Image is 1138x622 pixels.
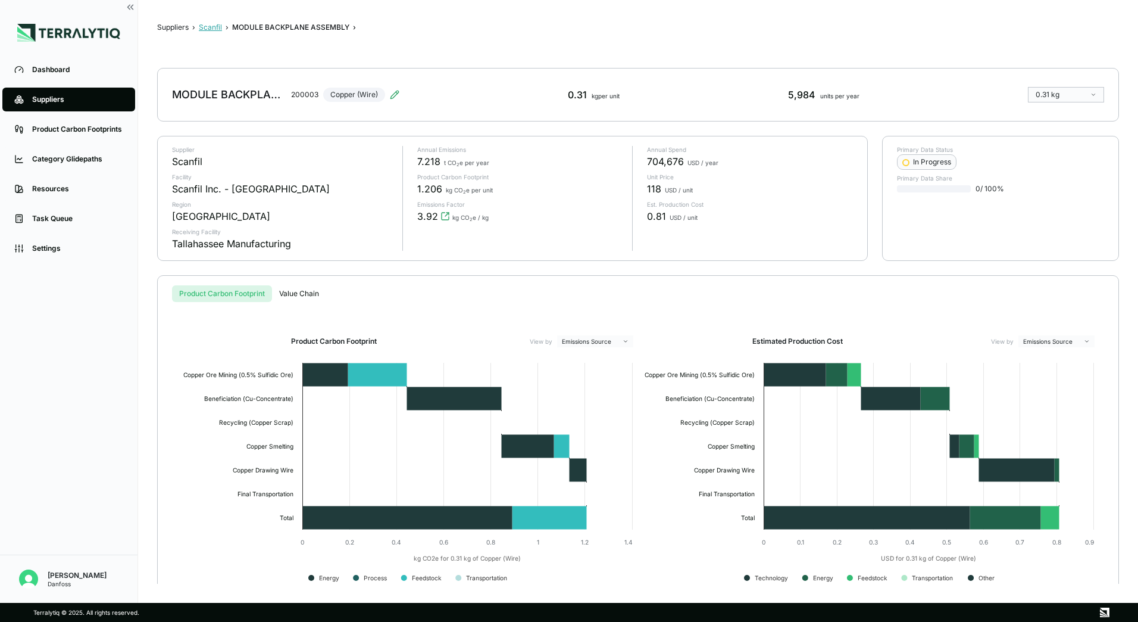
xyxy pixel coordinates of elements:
[32,65,123,74] div: Dashboard
[1018,335,1095,347] button: Emissions Source
[645,371,755,379] text: Copper Ore Mining (0.5% Sulfidic Ore)
[694,466,755,474] text: Copper Drawing Wire
[463,189,466,195] sub: 2
[699,490,755,498] text: Final Transportation
[581,539,589,546] text: 1.2
[32,95,123,104] div: Suppliers
[978,574,995,581] text: Other
[412,574,442,581] text: Feedstock
[446,186,493,194] span: kg CO e per unit
[762,539,765,546] text: 0
[237,490,293,498] text: Final Transportation
[752,337,843,346] h2: Estimated Production Cost
[417,146,623,153] p: Annual Emissions
[172,146,393,153] p: Supplier
[48,580,107,587] div: Danfoss
[439,539,448,546] text: 0.6
[687,159,718,166] span: USD / year
[708,443,755,450] text: Copper Smelting
[172,209,270,223] div: [GEOGRAPHIC_DATA]
[486,539,495,546] text: 0.8
[755,574,788,582] text: Technology
[858,574,887,581] text: Feedstock
[32,214,123,223] div: Task Queue
[813,574,833,582] text: Energy
[1052,539,1061,546] text: 0.8
[976,184,1004,194] span: 0 / 100 %
[466,574,507,582] text: Transportation
[820,92,859,99] span: units per year
[665,186,693,194] span: USD / unit
[647,209,666,223] span: 0.81
[233,466,293,474] text: Copper Drawing Wire
[172,285,272,302] button: Product Carbon Footprint
[204,395,293,402] text: Beneficiation (Cu-Concentrate)
[557,335,633,347] button: Emissions Source
[353,23,356,32] span: ›
[291,337,377,346] h2: Product Carbon Footprint
[897,154,956,170] button: In Progress
[301,539,304,546] text: 0
[19,570,38,589] img: Victoria Odoma
[1085,539,1094,546] text: 0.9
[172,201,393,208] p: Region
[32,184,123,194] div: Resources
[272,285,326,302] button: Value Chain
[345,539,354,546] text: 0.2
[280,514,293,521] text: Total
[172,285,1104,302] div: s
[440,212,450,221] svg: View audit trail
[537,539,539,546] text: 1
[32,154,123,164] div: Category Glidepaths
[172,237,291,251] div: Tallahassee Manufacturing
[17,24,120,42] img: Logo
[172,154,202,169] div: Scanfil
[32,244,123,253] div: Settings
[291,90,318,99] div: 200003
[647,173,853,181] p: Unit Price
[905,539,915,546] text: 0.4
[392,539,401,546] text: 0.4
[1028,87,1104,102] button: 0.31 kg
[897,146,1104,153] p: Primary Data Status
[32,125,123,134] div: Product Carbon Footprints
[647,154,684,169] span: 704,676
[192,23,195,32] span: ›
[897,175,1104,182] p: Primary Data Share
[417,182,442,196] span: 1.206
[797,539,804,546] text: 0.1
[833,539,842,546] text: 0.2
[592,92,620,99] span: kg per unit
[991,338,1014,345] label: View by
[417,154,440,169] span: 7.218
[624,539,633,546] text: 1.4
[1015,539,1024,546] text: 0.7
[417,201,623,208] p: Emissions Factor
[199,23,222,32] button: Scanfil
[219,419,293,427] text: Recycling (Copper Scrap)
[457,162,459,167] sub: 2
[417,209,438,223] span: 3.92
[172,88,286,102] div: MODULE BACKPLANE ASSEMBLY
[665,395,755,402] text: Beneficiation (Cu-Concentrate)
[741,514,755,521] text: Total
[881,555,976,562] text: USD for 0.31 kg of Copper (Wire)
[226,23,229,32] span: ›
[417,173,623,181] p: Product Carbon Footprint
[172,173,393,181] p: Facility
[530,338,552,345] label: View by
[670,214,698,221] span: USD / unit
[647,201,853,208] p: Est. Production Cost
[364,574,387,581] text: Process
[647,182,661,196] span: 118
[912,574,953,582] text: Transportation
[48,571,107,580] div: [PERSON_NAME]
[183,371,293,379] text: Copper Ore Mining (0.5% Sulfidic Ore)
[319,574,339,582] text: Energy
[232,23,349,32] div: MODULE BACKPLANE ASSEMBLY
[172,228,393,235] p: Receiving Facility
[414,555,521,562] text: kg CO2e for 0.31 kg of Copper (Wire)
[470,217,473,222] sub: 2
[647,146,853,153] p: Annual Spend
[902,157,951,167] div: In Progress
